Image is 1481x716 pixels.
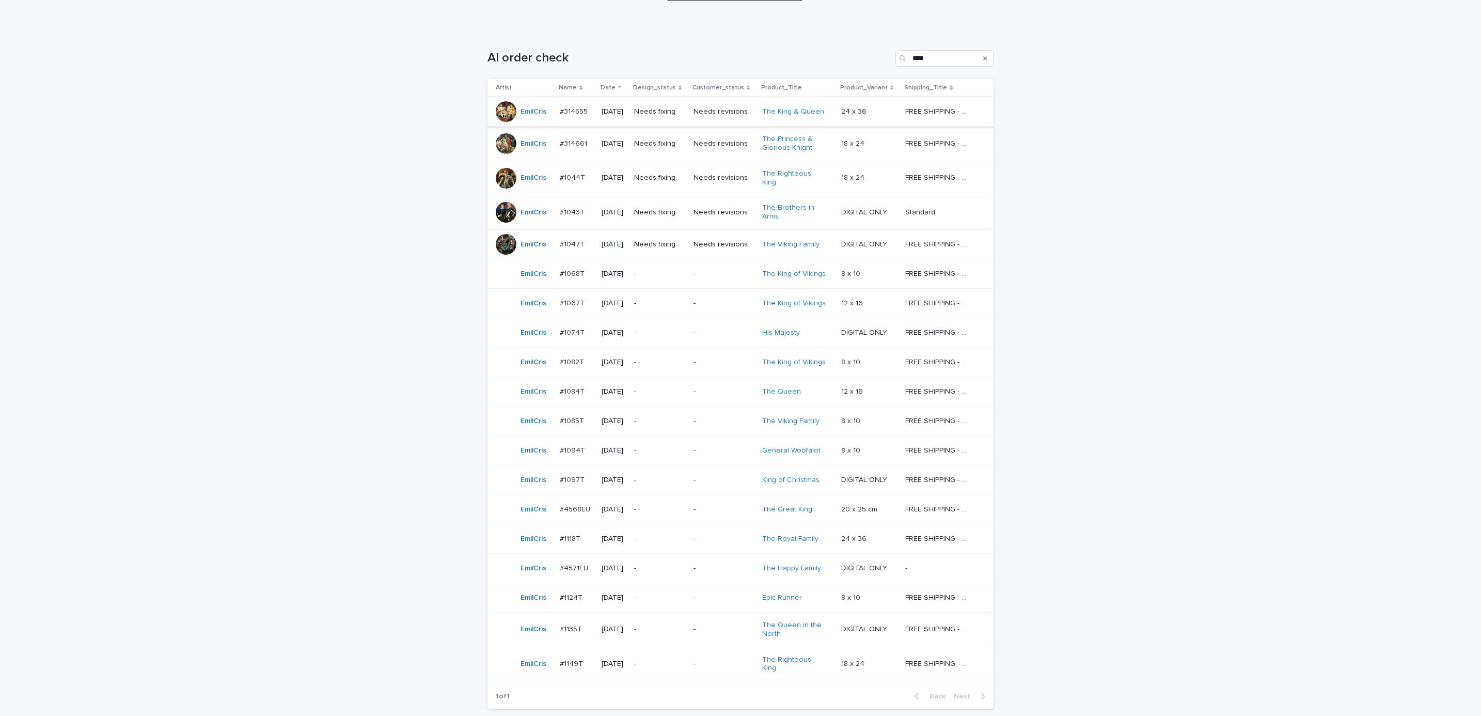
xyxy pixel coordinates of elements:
p: Product_Variant [840,82,888,94]
p: #1044T [560,172,587,182]
p: 24 x 36 [841,105,869,116]
div: Search [895,50,994,67]
tr: EmilCris #1118T#1118T [DATE]--The Royal Family 24 x 3624 x 36 FREE SHIPPING - preview in 1-2 busi... [487,524,994,553]
p: [DATE] [602,476,626,485]
p: - [634,270,685,278]
p: Needs revisions [694,174,754,182]
p: Needs fixing [634,107,685,116]
p: - [634,505,685,514]
p: 18 x 24 [841,172,866,182]
p: - [634,446,685,455]
p: Needs revisions [694,139,754,148]
p: FREE SHIPPING - preview in 1-2 business days, after your approval delivery will take 5-10 b.d. [905,592,972,602]
p: - [694,505,754,514]
tr: EmilCris #1082T#1082T [DATE]--The King of Vikings 8 x 108 x 10 FREE SHIPPING - preview in 1-2 bus... [487,347,994,377]
a: The Viking Family [762,240,820,249]
p: #1068T [560,268,587,278]
p: #1149T [560,658,585,668]
p: - [694,387,754,396]
a: The Great King [762,505,812,514]
a: EmilCris [521,329,546,337]
h1: AI order check [487,51,891,66]
a: EmilCris [521,270,546,278]
p: [DATE] [602,299,626,308]
tr: EmilCris #1043T#1043T [DATE]Needs fixingNeeds revisionsThe Brothers in Arms DIGITAL ONLYDIGITAL O... [487,195,994,230]
p: Needs revisions [694,208,754,217]
a: The Queen [762,387,801,396]
a: EmilCris [521,240,546,249]
p: 20 x 25 cm [841,503,879,514]
p: FREE SHIPPING - preview in 1-2 business days, after your approval delivery will take 5-10 b.d. [905,385,972,396]
p: Needs fixing [634,240,685,249]
a: EmilCris [521,208,546,217]
a: EmilCris [521,387,546,396]
p: 8 x 10 [841,268,862,278]
p: FREE SHIPPING - preview in 1-2 business days, after your approval delivery will take 5-10 b.d. [905,268,972,278]
p: FREE SHIPPING - preview in 1-2 business days, after your approval delivery will take 5-10 b.d. [905,356,972,367]
p: FREE SHIPPING - preview in 1-2 business days, after your approval delivery will take 5-10 b.d. [905,415,972,426]
a: King of Christmas [762,476,820,485]
p: FREE SHIPPING - preview in 1-2 business days, after your approval delivery will take 5-10 b.d. [905,444,972,455]
tr: EmilCris #4568EU#4568EU [DATE]--The Great King 20 x 25 cm20 x 25 cm FREE SHIPPING - preview in 1-... [487,494,994,524]
tr: EmilCris #1135T#1135T [DATE]--The Queen in the North DIGITAL ONLYDIGITAL ONLY FREE SHIPPING - pre... [487,612,994,647]
p: [DATE] [602,139,626,148]
p: Needs fixing [634,139,685,148]
p: FREE SHIPPING - preview in 1-2 business days, after your approval delivery will take 5-10 b.d. [905,533,972,543]
p: DIGITAL ONLY [841,474,889,485]
p: FREE SHIPPING - preview in 1-2 business days, after your approval delivery will take 5-10 b.d. [905,105,972,116]
a: EmilCris [521,417,546,426]
a: The King of Vikings [762,270,826,278]
p: - [634,535,685,543]
a: His Majesty [762,329,800,337]
p: FREE SHIPPING - preview in 1-2 business days, after your approval delivery will take 5-10 b.d. [905,623,972,634]
button: Back [906,692,950,701]
tr: EmilCris #1067T#1067T [DATE]--The King of Vikings 12 x 1612 x 16 FREE SHIPPING - preview in 1-2 b... [487,288,994,318]
p: #1074T [560,326,587,337]
p: #1135T [560,623,584,634]
p: DIGITAL ONLY [841,238,889,249]
p: #1047T [560,238,587,249]
p: 18 x 24 [841,137,866,148]
a: The Viking Family [762,417,820,426]
a: The King of Vikings [762,358,826,367]
p: - [694,625,754,634]
a: EmilCris [521,625,546,634]
p: DIGITAL ONLY [841,623,889,634]
p: FREE SHIPPING - preview in 1-2 business days, after your approval delivery will take 5-10 b.d. [905,474,972,485]
p: Product_Title [761,82,802,94]
p: FREE SHIPPING - preview in 1-2 business days, after your approval delivery will take 5-10 b.d. [905,172,972,182]
p: 12 x 16 [841,297,865,308]
a: The Happy Family [762,564,821,573]
p: #1097T [560,474,587,485]
p: #1082T [560,356,586,367]
tr: EmilCris #1094T#1094T [DATE]--General Woofalot 8 x 108 x 10 FREE SHIPPING - preview in 1-2 busine... [487,435,994,465]
p: 18 x 24 [841,658,866,668]
p: - [694,476,754,485]
p: 24 x 36 [841,533,869,543]
a: EmilCris [521,535,546,543]
tr: EmilCris #1097T#1097T [DATE]--King of Christmas DIGITAL ONLYDIGITAL ONLY FREE SHIPPING - preview ... [487,465,994,494]
p: #314555 [560,105,590,116]
p: 8 x 10 [841,592,862,602]
p: FREE SHIPPING - preview in 1-2 business days, after your approval delivery will take 5-10 b.d. [905,297,972,308]
p: [DATE] [602,505,626,514]
p: [DATE] [602,417,626,426]
p: - [694,535,754,543]
a: The Queen in the North [762,621,827,639]
p: - [634,476,685,485]
a: EmilCris [521,564,546,573]
p: [DATE] [602,594,626,602]
a: EmilCris [521,660,546,668]
tr: EmilCris #4571EU#4571EU [DATE]--The Happy Family DIGITAL ONLYDIGITAL ONLY -- [487,553,994,583]
a: EmilCris [521,594,546,602]
p: #314661 [560,137,589,148]
p: - [694,417,754,426]
tr: EmilCris #314555#314555 [DATE]Needs fixingNeeds revisionsThe King & Queen 24 x 3624 x 36 FREE SHI... [487,97,994,127]
p: - [634,594,685,602]
p: #1067T [560,297,587,308]
p: - [694,299,754,308]
p: [DATE] [602,625,626,634]
p: 8 x 10 [841,356,862,367]
p: Customer_status [692,82,744,94]
p: Artist [496,82,512,94]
